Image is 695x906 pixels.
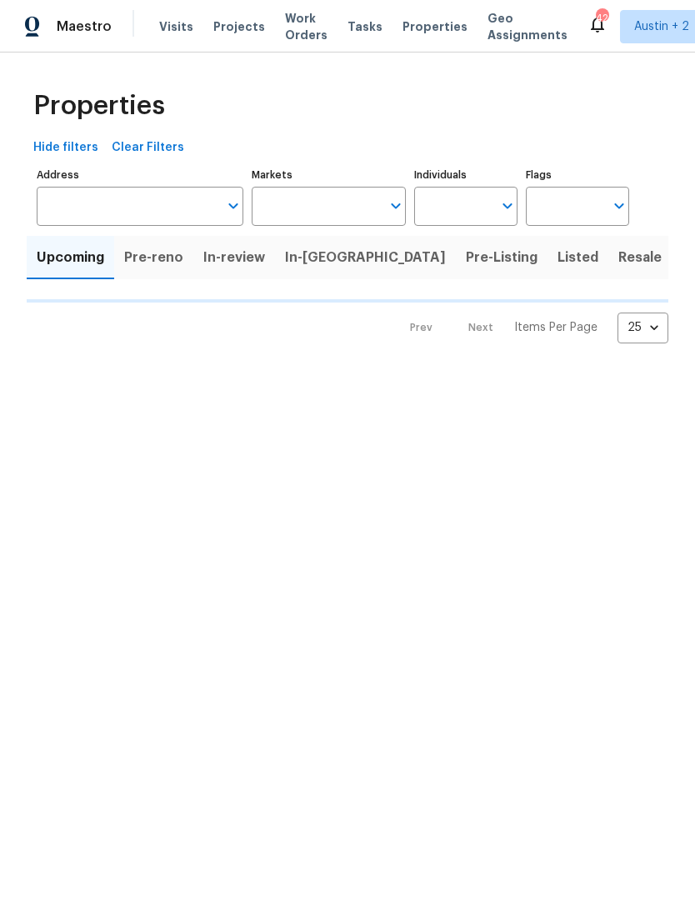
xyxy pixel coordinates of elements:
[496,194,519,218] button: Open
[33,98,165,114] span: Properties
[105,133,191,163] button: Clear Filters
[252,170,407,180] label: Markets
[402,18,467,35] span: Properties
[33,138,98,158] span: Hide filters
[617,306,668,349] div: 25
[487,10,567,43] span: Geo Assignments
[57,18,112,35] span: Maestro
[394,313,668,343] nav: Pagination Navigation
[607,194,631,218] button: Open
[285,10,327,43] span: Work Orders
[112,138,184,158] span: Clear Filters
[222,194,245,218] button: Open
[213,18,265,35] span: Projects
[347,21,382,33] span: Tasks
[634,18,689,35] span: Austin + 2
[159,18,193,35] span: Visits
[526,170,629,180] label: Flags
[414,170,517,180] label: Individuals
[203,246,265,269] span: In-review
[37,170,243,180] label: Address
[618,246,662,269] span: Resale
[596,10,607,27] div: 42
[466,246,537,269] span: Pre-Listing
[514,319,597,336] p: Items Per Page
[384,194,407,218] button: Open
[285,246,446,269] span: In-[GEOGRAPHIC_DATA]
[124,246,183,269] span: Pre-reno
[37,246,104,269] span: Upcoming
[27,133,105,163] button: Hide filters
[557,246,598,269] span: Listed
